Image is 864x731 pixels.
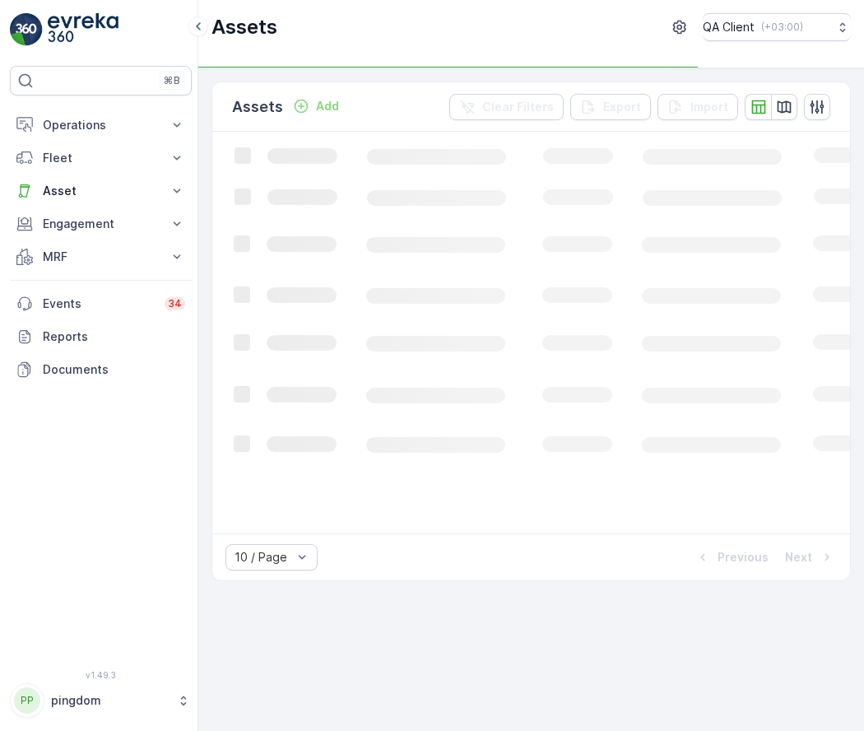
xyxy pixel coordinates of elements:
[232,95,283,119] p: Assets
[10,670,192,680] span: v 1.49.3
[164,74,180,87] p: ⌘B
[48,13,118,46] img: logo_light-DOdMpM7g.png
[703,13,851,41] button: QA Client(+03:00)
[690,99,728,115] p: Import
[693,547,770,567] button: Previous
[10,207,192,240] button: Engagement
[570,94,651,120] button: Export
[603,99,641,115] p: Export
[43,183,159,199] p: Asset
[10,320,192,353] a: Reports
[10,13,43,46] img: logo
[785,549,812,566] p: Next
[168,297,182,310] p: 34
[482,99,554,115] p: Clear Filters
[43,249,159,265] p: MRF
[718,549,769,566] p: Previous
[10,142,192,175] button: Fleet
[43,117,159,133] p: Operations
[657,94,738,120] button: Import
[14,687,40,714] div: PP
[10,109,192,142] button: Operations
[316,98,339,114] p: Add
[10,683,192,718] button: PPpingdom
[703,19,755,35] p: QA Client
[43,150,159,166] p: Fleet
[10,353,192,386] a: Documents
[43,216,159,232] p: Engagement
[783,547,837,567] button: Next
[10,175,192,207] button: Asset
[51,692,169,709] p: pingdom
[43,328,185,345] p: Reports
[10,240,192,273] button: MRF
[43,296,155,312] p: Events
[449,94,564,120] button: Clear Filters
[10,287,192,320] a: Events34
[286,96,346,116] button: Add
[43,361,185,378] p: Documents
[761,21,803,34] p: ( +03:00 )
[211,14,277,40] p: Assets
